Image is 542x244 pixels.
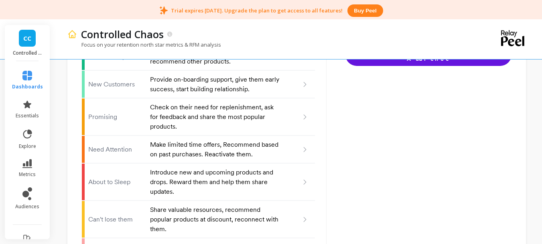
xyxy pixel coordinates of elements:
[88,145,145,154] p: Need Attention
[150,140,281,159] p: Make limited time offers, Recommend based on past purchases. Reactivate them.
[19,143,36,150] span: explore
[150,168,281,197] p: Introduce new and upcoming products and drops. Reward them and help them share updates.
[67,29,77,39] img: header icon
[81,27,164,41] p: Controlled Chaos
[19,171,36,178] span: metrics
[12,84,43,90] span: dashboards
[171,7,343,14] p: Trial expires [DATE]. Upgrade the plan to get access to all features!
[16,113,39,119] span: essentials
[88,177,145,187] p: About to Sleep
[13,50,42,56] p: Controlled Chaos
[88,80,145,89] p: New Customers
[88,112,145,122] p: Promising
[23,34,31,43] span: CC
[67,41,221,48] p: Focus on your retention north star metrics & RFM analysis
[150,75,281,94] p: Provide on-boarding support, give them early success, start building relationship.
[347,4,383,17] button: Buy peel
[15,203,39,210] span: audiences
[88,215,145,224] p: Can't lose them
[150,103,281,131] p: Check on their need for replenishment, ask for feedback and share the most popular products.
[150,205,281,234] p: Share valuable resources, recommend popular products at discount, reconnect with them.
